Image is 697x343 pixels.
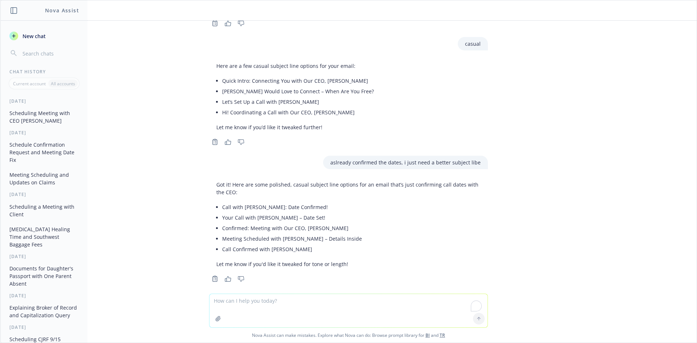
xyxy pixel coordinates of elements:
[1,69,87,75] div: Chat History
[440,332,445,338] a: TR
[465,40,481,48] p: casual
[51,81,75,87] p: All accounts
[235,137,247,147] button: Thumbs down
[3,328,694,343] span: Nova Assist can make mistakes. Explore what Nova can do: Browse prompt library for and
[216,62,374,70] p: Here are a few casual subject line options for your email:
[222,223,481,233] li: Confirmed: Meeting with Our CEO, [PERSON_NAME]
[425,332,430,338] a: BI
[7,201,82,220] button: Scheduling a Meeting with Client
[212,20,218,26] svg: Copy to clipboard
[1,253,87,260] div: [DATE]
[7,302,82,321] button: Explaining Broker of Record and Capitalization Query
[7,29,82,42] button: New chat
[222,202,481,212] li: Call with [PERSON_NAME]: Date Confirmed!
[235,18,247,28] button: Thumbs down
[7,139,82,166] button: Schedule Confirmation Request and Meeting Date Fix
[330,159,481,166] p: aslready confirmed the dates, i just need a better subject libe
[209,294,488,327] textarea: To enrich screen reader interactions, please activate Accessibility in Grammarly extension settings
[216,260,481,268] p: Let me know if you'd like it tweaked for tone or length!
[13,81,46,87] p: Current account
[1,191,87,197] div: [DATE]
[222,244,481,254] li: Call Confirmed with [PERSON_NAME]
[1,98,87,104] div: [DATE]
[235,274,247,284] button: Thumbs down
[222,86,374,97] li: [PERSON_NAME] Would Love to Connect – When Are You Free?
[216,123,374,131] p: Let me know if you’d like it tweaked further!
[212,139,218,145] svg: Copy to clipboard
[216,181,481,196] p: Got it! Here are some polished, casual subject line options for an email that’s just confirming c...
[45,7,79,14] h1: Nova Assist
[222,75,374,86] li: Quick Intro: Connecting You with Our CEO, [PERSON_NAME]
[7,223,82,250] button: [MEDICAL_DATA] Healing Time and Southwest Baggage Fees
[21,32,46,40] span: New chat
[222,97,374,107] li: Let’s Set Up a Call with [PERSON_NAME]
[21,48,79,58] input: Search chats
[7,107,82,127] button: Scheduling Meeting with CEO [PERSON_NAME]
[222,233,481,244] li: Meeting Scheduled with [PERSON_NAME] – Details Inside
[1,324,87,330] div: [DATE]
[212,275,218,282] svg: Copy to clipboard
[1,293,87,299] div: [DATE]
[1,130,87,136] div: [DATE]
[7,262,82,290] button: Documents for Daughter's Passport with One Parent Absent
[222,212,481,223] li: Your Call with [PERSON_NAME] – Date Set!
[222,107,374,118] li: Hi! Coordinating a Call with Our CEO, [PERSON_NAME]
[7,169,82,188] button: Meeting Scheduling and Updates on Claims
